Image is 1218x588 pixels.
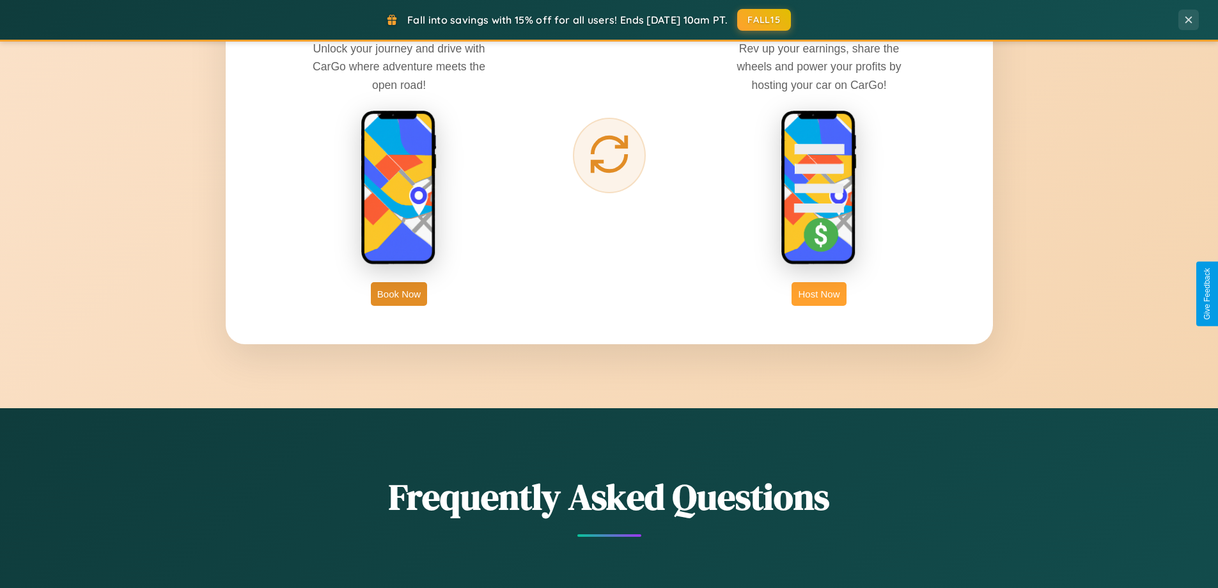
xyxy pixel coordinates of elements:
span: Fall into savings with 15% off for all users! Ends [DATE] 10am PT. [407,13,728,26]
button: Book Now [371,282,427,306]
p: Rev up your earnings, share the wheels and power your profits by hosting your car on CarGo! [723,40,915,93]
p: Unlock your journey and drive with CarGo where adventure meets the open road! [303,40,495,93]
h2: Frequently Asked Questions [226,472,993,521]
img: rent phone [361,110,437,266]
button: Host Now [792,282,846,306]
img: host phone [781,110,857,266]
button: FALL15 [737,9,791,31]
div: Give Feedback [1203,268,1212,320]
